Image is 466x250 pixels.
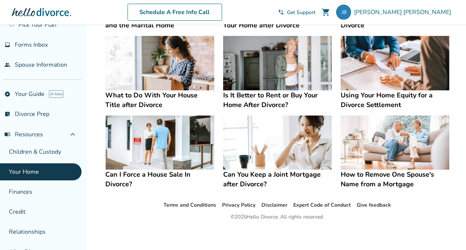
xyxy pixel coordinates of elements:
[321,8,330,17] span: shopping_cart
[357,201,391,210] li: Give feedback
[278,9,284,15] span: phone_in_talk
[336,5,351,20] img: jstigliano@scholastic.com
[231,213,324,221] div: © 2025 Hello Divorce. All rights reserved.
[15,41,48,49] span: Forms Inbox
[278,9,315,16] a: phone_in_talkGet Support
[294,201,351,209] a: Expert Code of Conduct
[4,131,10,137] span: menu_book
[341,36,449,110] a: Using Your Home Equity for a Divorce SettlementUsing Your Home Equity for a Divorce Settlement
[341,116,449,170] img: How to Remove One Spouse's Name from a Mortgage
[106,116,214,189] a: Can I Force a House Sale In Divorce?Can I Force a House Sale In Divorce?
[4,91,10,97] span: explore
[4,111,10,117] span: list_alt_check
[49,90,63,98] span: AI beta
[341,170,449,189] h4: How to Remove One Spouse's Name from a Mortgage
[164,201,217,209] a: Terms and Conditions
[223,116,332,170] img: Can You Keep a Joint Mortgage after Divorce?
[4,62,10,68] span: people
[287,9,315,16] span: Get Support
[222,201,256,209] a: Privacy Policy
[4,42,10,48] span: inbox
[341,116,449,189] a: How to Remove One Spouse's Name from a MortgageHow to Remove One Spouse's Name from a Mortgage
[223,170,332,189] h4: Can You Keep a Joint Mortgage after Divorce?
[223,36,332,90] img: Is It Better to Rent or Buy Your Home After Divorce?
[128,4,222,21] a: Schedule A Free Info Call
[4,130,43,139] span: Resources
[106,36,214,90] img: What to Do With Your House Title after Divorce
[341,36,449,90] img: Using Your Home Equity for a Divorce Settlement
[223,90,332,110] h4: Is It Better to Rent or Buy Your Home After Divorce?
[354,8,454,16] span: [PERSON_NAME] [PERSON_NAME]
[262,201,288,210] li: Disclaimer
[223,36,332,110] a: Is It Better to Rent or Buy Your Home After Divorce?Is It Better to Rent or Buy Your Home After D...
[106,90,214,110] h4: What to Do With Your House Title after Divorce
[106,36,214,110] a: What to Do With Your House Title after DivorceWhat to Do With Your House Title after Divorce
[106,116,214,170] img: Can I Force a House Sale In Divorce?
[68,130,77,139] span: expand_less
[106,170,214,189] h4: Can I Force a House Sale In Divorce?
[429,214,466,250] iframe: Chat Widget
[341,90,449,110] h4: Using Your Home Equity for a Divorce Settlement
[223,116,332,189] a: Can You Keep a Joint Mortgage after Divorce?Can You Keep a Joint Mortgage after Divorce?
